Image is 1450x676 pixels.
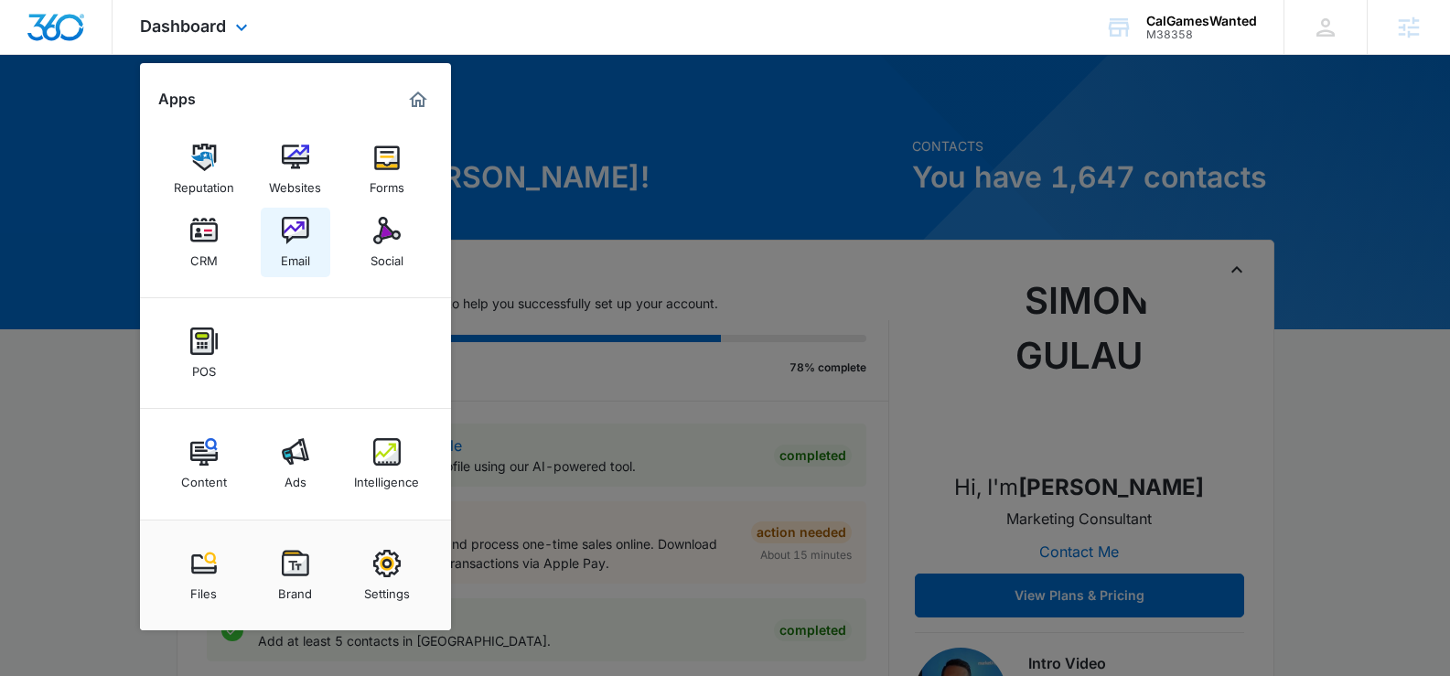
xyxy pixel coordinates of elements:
[169,208,239,277] a: CRM
[364,577,410,601] div: Settings
[169,318,239,388] a: POS
[169,541,239,610] a: Files
[261,134,330,204] a: Websites
[403,85,433,114] a: Marketing 360® Dashboard
[1146,14,1257,28] div: account name
[352,541,422,610] a: Settings
[354,466,419,489] div: Intelligence
[192,355,216,379] div: POS
[169,429,239,499] a: Content
[169,134,239,204] a: Reputation
[269,171,321,195] div: Websites
[285,466,306,489] div: Ads
[140,16,226,36] span: Dashboard
[352,429,422,499] a: Intelligence
[181,466,227,489] div: Content
[370,171,404,195] div: Forms
[261,541,330,610] a: Brand
[1146,28,1257,41] div: account id
[158,91,196,108] h2: Apps
[190,244,218,268] div: CRM
[261,208,330,277] a: Email
[281,244,310,268] div: Email
[352,208,422,277] a: Social
[278,577,312,601] div: Brand
[174,171,234,195] div: Reputation
[261,429,330,499] a: Ads
[190,577,217,601] div: Files
[352,134,422,204] a: Forms
[371,244,403,268] div: Social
